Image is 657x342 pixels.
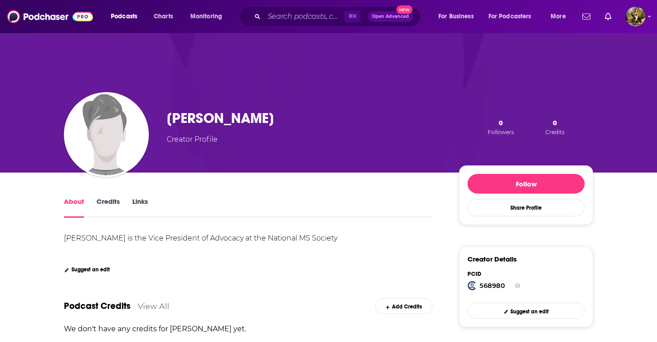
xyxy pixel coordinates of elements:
[184,9,234,24] button: open menu
[438,10,474,23] span: For Business
[467,174,585,194] button: Follow
[148,9,178,24] a: Charts
[167,134,218,145] div: Creator Profile
[551,10,566,23] span: More
[138,301,169,311] a: View All
[489,10,531,23] span: For Podcasters
[372,14,409,19] span: Open Advanced
[467,303,585,318] a: Suggest an edit
[64,325,246,333] div: We don't have any credits for [PERSON_NAME] yet.
[167,110,274,127] h1: [PERSON_NAME]
[375,298,433,314] a: Add Credits
[626,7,645,26] button: Show profile menu
[190,10,222,23] span: Monitoring
[467,270,520,278] div: PCID
[396,5,413,14] span: New
[499,118,503,127] span: 0
[543,118,567,136] button: 0Credits
[601,9,615,24] a: Show notifications dropdown
[264,9,344,24] input: Search podcasts, credits, & more...
[154,10,173,23] span: Charts
[467,199,585,216] button: Share Profile
[579,9,594,24] a: Show notifications dropdown
[97,197,120,218] a: Credits
[7,8,93,25] img: Podchaser - Follow, Share and Rate Podcasts
[488,129,514,135] span: Followers
[483,9,544,24] button: open menu
[432,9,485,24] button: open menu
[344,11,361,22] span: ⌘ K
[64,197,84,218] a: About
[480,282,505,290] strong: 568980
[132,197,148,218] a: Links
[66,94,147,175] img: Steffany Stern
[467,281,476,290] img: Podchaser Creator ID logo
[626,7,645,26] img: User Profile
[368,11,413,22] button: Open AdvancedNew
[626,7,645,26] span: Logged in as SydneyDemo
[467,255,517,263] h3: Creator Details
[248,6,429,27] div: Search podcasts, credits, & more...
[553,118,557,127] span: 0
[545,129,564,135] span: Credits
[544,9,577,24] button: open menu
[111,10,137,23] span: Podcasts
[105,9,149,24] button: open menu
[64,234,337,242] div: [PERSON_NAME] is the Vice President of Advocacy at the National MS Society
[485,118,517,136] button: 0Followers
[64,300,131,312] a: Podcast Credits
[515,281,520,290] button: Show Info
[64,266,110,273] a: Suggest an edit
